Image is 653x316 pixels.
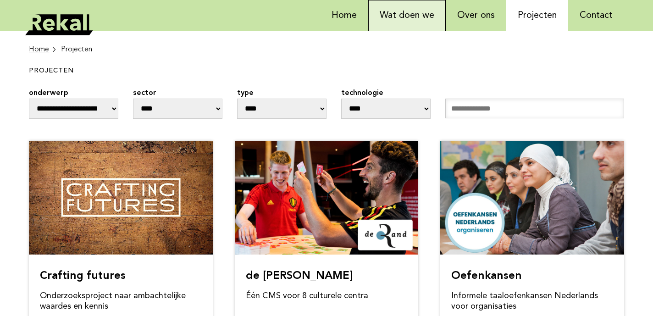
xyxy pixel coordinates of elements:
label: onderwerp [29,88,118,99]
h1: projecten [29,67,404,76]
label: technologie [341,88,431,99]
label: type [237,88,326,99]
label: sector [133,88,222,99]
a: Oefenkansen [451,271,522,282]
a: de [PERSON_NAME] [246,271,353,282]
a: Home [29,44,57,55]
li: Projecten [61,44,92,55]
a: Crafting futures [40,271,126,282]
span: Home [29,44,49,55]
